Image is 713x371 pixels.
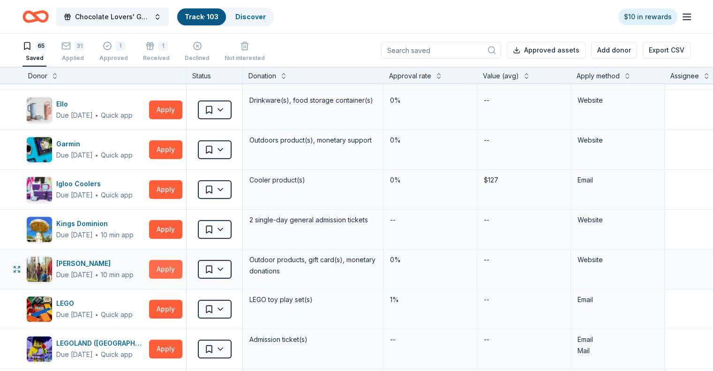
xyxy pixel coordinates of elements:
[56,269,93,280] div: Due [DATE]
[578,345,658,356] div: Mail
[225,38,265,67] button: Not interested
[26,136,145,163] button: Image for GarminGarminDue [DATE]∙Quick app
[23,6,49,28] a: Home
[185,54,210,62] div: Declined
[23,38,46,67] button: 65Saved
[149,100,182,119] button: Apply
[235,13,266,21] a: Discover
[185,13,218,21] a: Track· 103
[248,174,377,187] div: Cooler product(s)
[101,350,133,359] div: Quick app
[248,333,377,346] div: Admission ticket(s)
[101,310,133,319] div: Quick app
[56,309,93,320] div: Due [DATE]
[27,257,52,282] img: Image for L.L.Bean
[101,151,133,160] div: Quick app
[101,270,134,280] div: 10 min app
[26,176,145,203] button: Image for Igloo CoolersIgloo CoolersDue [DATE]∙Quick app
[578,254,658,265] div: Website
[578,294,658,305] div: Email
[56,110,93,121] div: Due [DATE]
[248,253,377,278] div: Outdoor products, gift card(s), monetary donations
[99,54,128,62] div: Approved
[643,42,690,59] button: Export CSV
[101,111,133,120] div: Quick app
[483,213,490,227] div: --
[187,67,243,83] div: Status
[185,38,210,67] button: Declined
[248,70,276,82] div: Donation
[26,296,145,322] button: Image for LEGOLEGODue [DATE]∙Quick app
[143,38,170,67] button: 1Received
[101,230,134,240] div: 10 min app
[95,350,99,358] span: ∙
[578,135,658,146] div: Website
[26,216,145,242] button: Image for Kings DominionKings DominionDue [DATE]∙10 min app
[143,54,170,62] div: Received
[26,336,145,362] button: Image for LEGOLAND (Philadelphia)LEGOLAND ([GEOGRAPHIC_DATA])Due [DATE]∙Quick app
[27,97,52,122] img: Image for Ello
[578,334,658,345] div: Email
[56,258,134,269] div: [PERSON_NAME]
[56,218,134,229] div: Kings Dominion
[56,138,133,150] div: Garmin
[248,94,377,107] div: Drinkware(s), food storage container(s)
[389,70,431,82] div: Approval rate
[507,42,585,59] button: Approved assets
[99,38,128,67] button: 1Approved
[23,54,46,62] div: Saved
[149,300,182,318] button: Apply
[176,8,274,26] button: Track· 103Discover
[101,190,133,200] div: Quick app
[56,298,133,309] div: LEGO
[56,189,93,201] div: Due [DATE]
[36,41,46,51] div: 65
[389,94,471,107] div: 0%
[56,349,93,360] div: Due [DATE]
[61,49,84,57] div: Applied
[26,256,145,282] button: Image for L.L.Bean[PERSON_NAME]Due [DATE]∙10 min app
[248,293,377,306] div: LEGO toy play set(s)
[225,54,265,62] div: Not interested
[116,41,125,51] div: 1
[95,231,99,239] span: ∙
[56,8,169,26] button: Chocolate Lovers' Gala
[56,229,93,241] div: Due [DATE]
[149,260,182,279] button: Apply
[381,42,501,59] input: Search saved
[248,134,377,147] div: Outdoors product(s), monetary support
[149,180,182,199] button: Apply
[483,70,519,82] div: Value (avg)
[149,340,182,358] button: Apply
[483,333,490,346] div: --
[56,178,133,189] div: Igloo Coolers
[158,41,168,51] div: 1
[61,38,84,67] button: 31Applied
[27,336,52,362] img: Image for LEGOLAND (Philadelphia)
[483,174,565,187] div: $127
[483,94,490,107] div: --
[56,338,145,349] div: LEGOLAND ([GEOGRAPHIC_DATA])
[483,134,490,147] div: --
[95,151,99,159] span: ∙
[75,11,150,23] span: Chocolate Lovers' Gala
[149,220,182,239] button: Apply
[28,70,47,82] div: Donor
[26,97,145,123] button: Image for ElloElloDue [DATE]∙Quick app
[389,213,397,227] div: --
[27,217,52,242] img: Image for Kings Dominion
[27,177,52,202] img: Image for Igloo Coolers
[149,140,182,159] button: Apply
[56,150,93,161] div: Due [DATE]
[578,95,658,106] div: Website
[389,253,471,266] div: 0%
[95,191,99,199] span: ∙
[95,111,99,119] span: ∙
[670,70,699,82] div: Assignee
[483,293,490,306] div: --
[389,134,471,147] div: 0%
[578,214,658,226] div: Website
[389,293,471,306] div: 1%
[95,310,99,318] span: ∙
[578,174,658,186] div: Email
